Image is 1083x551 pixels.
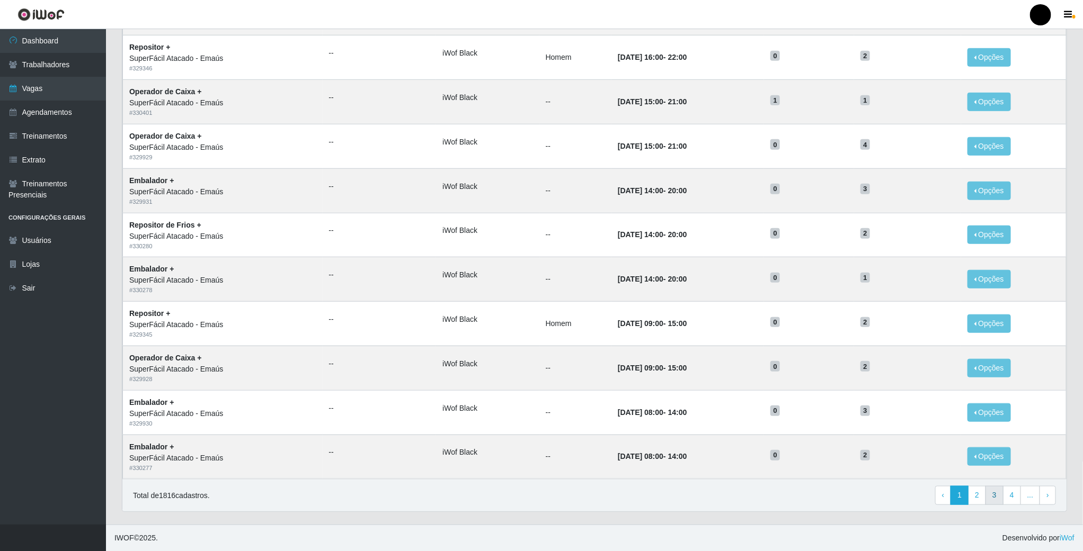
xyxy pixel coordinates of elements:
ul: -- [329,137,430,148]
time: [DATE] 14:00 [618,275,663,283]
div: SuperFácil Atacado - Emaús [129,231,316,242]
a: iWof [1060,534,1075,542]
div: # 329929 [129,153,316,162]
li: iWof Black [442,137,532,148]
span: 0 [770,405,780,416]
button: Opções [967,48,1011,67]
td: Homem [539,35,611,80]
div: SuperFácil Atacado - Emaús [129,186,316,197]
td: -- [539,168,611,213]
time: [DATE] 14:00 [618,186,663,195]
a: 1 [951,486,969,505]
a: 4 [1003,486,1021,505]
span: 0 [770,317,780,328]
strong: Repositor + [129,43,170,51]
ul: -- [329,269,430,281]
span: 0 [770,273,780,283]
span: Desenvolvido por [1002,532,1075,544]
ul: -- [329,48,430,59]
li: iWof Black [442,269,532,281]
button: Opções [967,403,1011,422]
strong: Embalador + [129,176,174,185]
time: 20:00 [668,230,687,239]
strong: Repositor + [129,309,170,318]
span: 1 [860,95,870,106]
ul: -- [329,314,430,325]
button: Opções [967,359,1011,377]
button: Opções [967,93,1011,111]
div: SuperFácil Atacado - Emaús [129,364,316,375]
strong: Embalador + [129,265,174,273]
time: [DATE] 08:00 [618,408,663,417]
span: 2 [860,228,870,239]
strong: - [618,97,687,106]
span: 0 [770,139,780,150]
time: 21:00 [668,97,687,106]
span: 0 [770,361,780,372]
strong: - [618,53,687,61]
time: 15:00 [668,319,687,328]
td: -- [539,124,611,168]
button: Opções [967,225,1011,244]
strong: - [618,408,687,417]
time: [DATE] 15:00 [618,142,663,150]
a: 3 [986,486,1004,505]
nav: pagination [935,486,1056,505]
time: [DATE] 09:00 [618,319,663,328]
time: [DATE] 16:00 [618,53,663,61]
span: 2 [860,361,870,372]
span: 3 [860,184,870,194]
strong: Embalador + [129,398,174,407]
span: 0 [770,51,780,61]
strong: Operador de Caixa + [129,354,202,362]
strong: - [618,275,687,283]
div: # 330401 [129,109,316,118]
span: › [1046,491,1049,499]
li: iWof Black [442,92,532,103]
li: iWof Black [442,403,532,414]
span: 2 [860,317,870,328]
ul: -- [329,92,430,103]
button: Opções [967,137,1011,156]
li: iWof Black [442,358,532,369]
strong: - [618,452,687,460]
strong: - [618,230,687,239]
strong: - [618,364,687,372]
strong: - [618,186,687,195]
span: 2 [860,450,870,460]
li: iWof Black [442,314,532,325]
td: -- [539,80,611,124]
td: Homem [539,302,611,346]
span: IWOF [114,534,134,542]
ul: -- [329,181,430,192]
td: -- [539,435,611,479]
div: # 329930 [129,419,316,428]
div: SuperFácil Atacado - Emaús [129,319,316,330]
span: 1 [770,95,780,106]
li: iWof Black [442,447,532,458]
button: Opções [967,182,1011,200]
time: 21:00 [668,142,687,150]
div: # 330277 [129,464,316,473]
time: 20:00 [668,186,687,195]
ul: -- [329,358,430,369]
span: 0 [770,184,780,194]
button: Opções [967,270,1011,288]
time: 22:00 [668,53,687,61]
ul: -- [329,225,430,236]
a: ... [1020,486,1041,505]
div: SuperFácil Atacado - Emaús [129,142,316,153]
strong: Embalador + [129,442,174,451]
a: Next [1040,486,1056,505]
span: 0 [770,228,780,239]
time: 15:00 [668,364,687,372]
span: 0 [770,450,780,460]
time: 20:00 [668,275,687,283]
time: [DATE] 15:00 [618,97,663,106]
button: Opções [967,314,1011,333]
div: SuperFácil Atacado - Emaús [129,408,316,419]
span: 3 [860,405,870,416]
span: ‹ [942,491,945,499]
span: © 2025 . [114,532,158,544]
strong: - [618,319,687,328]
